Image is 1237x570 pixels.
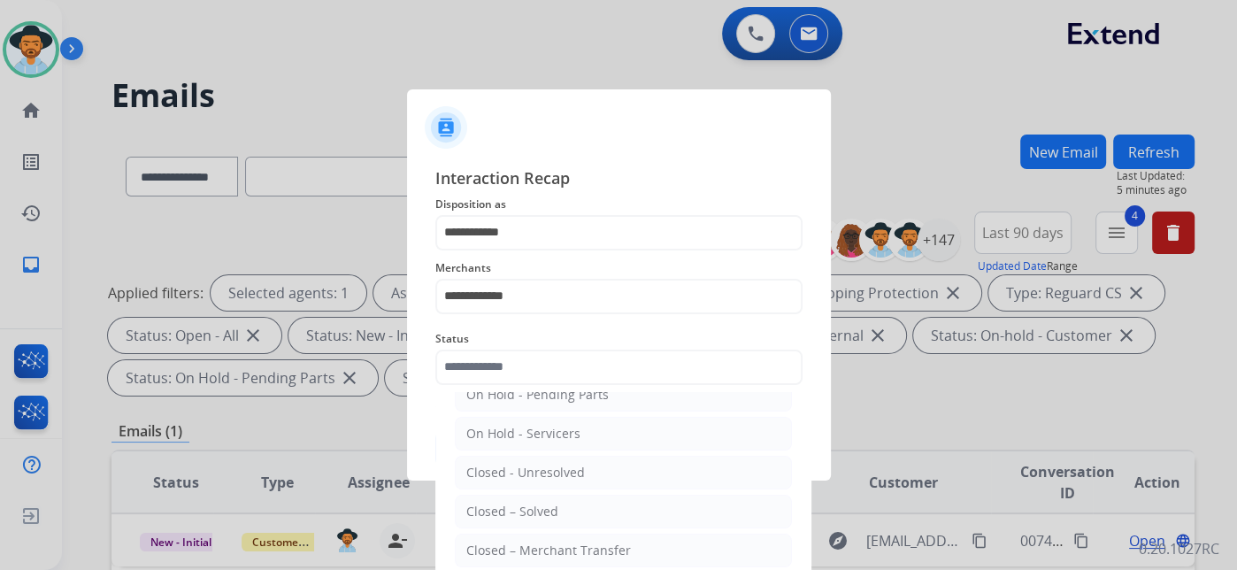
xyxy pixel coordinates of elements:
span: Status [435,328,803,350]
img: contactIcon [425,106,467,149]
span: Merchants [435,258,803,279]
div: On Hold - Pending Parts [466,386,609,404]
span: Disposition as [435,194,803,215]
div: Closed - Unresolved [466,464,585,481]
div: Closed – Merchant Transfer [466,542,631,559]
div: On Hold - Servicers [466,425,580,443]
p: 0.20.1027RC [1139,538,1219,559]
div: Closed – Solved [466,503,558,520]
span: Interaction Recap [435,166,803,194]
